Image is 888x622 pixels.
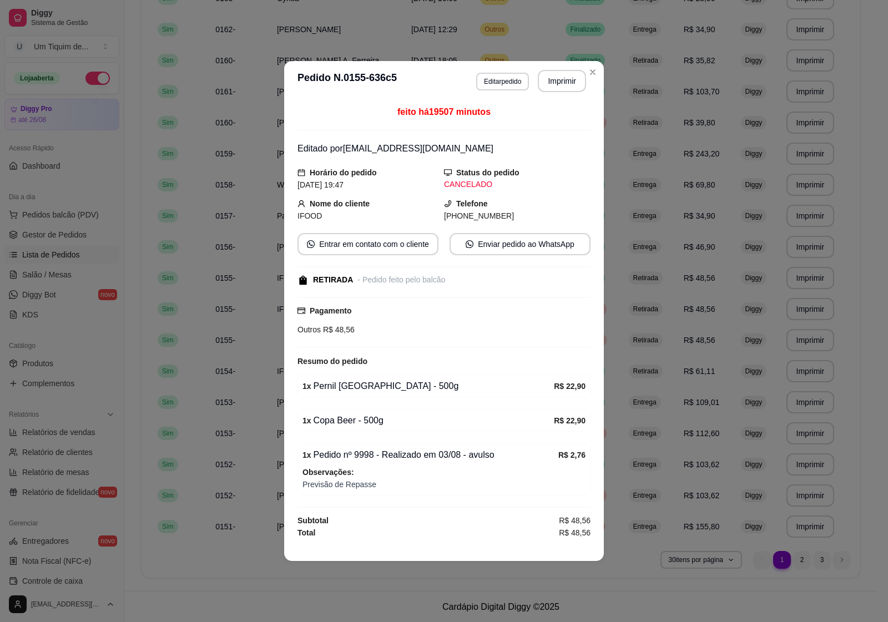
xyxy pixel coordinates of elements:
[297,233,438,255] button: whats-appEntrar em contato com o cliente
[584,63,602,81] button: Close
[450,233,591,255] button: whats-appEnviar pedido ao WhatsApp
[310,199,370,208] strong: Nome do cliente
[310,168,377,177] strong: Horário do pedido
[302,451,311,459] strong: 1 x
[307,240,315,248] span: whats-app
[297,325,321,334] span: Outros
[297,200,305,208] span: user
[466,240,473,248] span: whats-app
[313,274,353,286] div: RETIRADA
[297,357,367,366] strong: Resumo do pedido
[297,307,305,315] span: credit-card
[444,179,591,190] div: CANCELADO
[297,144,493,153] span: Editado por [EMAIL_ADDRESS][DOMAIN_NAME]
[297,211,322,220] span: IFOOD
[444,211,514,220] span: [PHONE_NUMBER]
[538,70,586,92] button: Imprimir
[476,73,529,90] button: Editarpedido
[554,416,586,425] strong: R$ 22,90
[559,514,591,527] span: R$ 48,56
[321,325,355,334] span: R$ 48,56
[357,274,445,286] div: - Pedido feito pelo balcão
[456,199,488,208] strong: Telefone
[302,468,354,477] strong: Observações:
[397,107,491,117] span: feito há 19507 minutos
[297,180,344,189] span: [DATE] 19:47
[554,382,586,391] strong: R$ 22,90
[302,382,311,391] strong: 1 x
[310,306,351,315] strong: Pagamento
[456,168,519,177] strong: Status do pedido
[559,527,591,539] span: R$ 48,56
[302,380,554,393] div: Pernil [GEOGRAPHIC_DATA] - 500g
[444,200,452,208] span: phone
[302,414,554,427] div: Copa Beer - 500g
[297,70,397,92] h3: Pedido N. 0155-636c5
[297,516,329,525] strong: Subtotal
[297,528,315,537] strong: Total
[302,478,586,490] span: Previsão de Repasse
[558,451,586,459] strong: R$ 2,76
[302,416,311,425] strong: 1 x
[297,169,305,176] span: calendar
[302,448,558,462] div: Pedido nº 9998 - Realizado em 03/08 - avulso
[444,169,452,176] span: desktop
